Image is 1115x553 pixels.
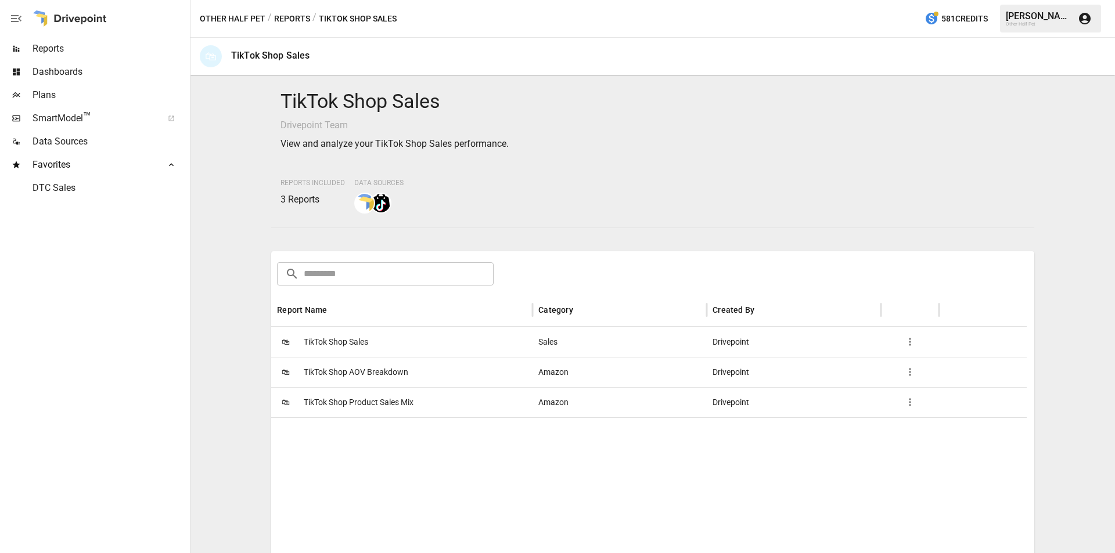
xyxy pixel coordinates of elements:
[707,327,881,357] div: Drivepoint
[713,305,754,315] div: Created By
[533,327,707,357] div: Sales
[277,305,327,315] div: Report Name
[277,363,294,381] span: 🛍
[312,12,316,26] div: /
[268,12,272,26] div: /
[328,302,344,318] button: Sort
[707,357,881,387] div: Drivepoint
[1006,10,1071,21] div: [PERSON_NAME]
[355,194,374,212] img: smart model
[280,179,345,187] span: Reports Included
[574,302,591,318] button: Sort
[280,118,1024,132] p: Drivepoint Team
[83,110,91,124] span: ™
[33,88,188,102] span: Plans
[231,50,310,61] div: TikTok Shop Sales
[200,45,222,67] div: 🛍
[280,137,1024,151] p: View and analyze your TikTok Shop Sales performance.
[33,111,155,125] span: SmartModel
[372,194,390,212] img: tiktok
[533,357,707,387] div: Amazon
[277,393,294,411] span: 🛍
[33,158,155,172] span: Favorites
[304,327,368,357] span: TikTok Shop Sales
[538,305,573,315] div: Category
[280,193,345,207] p: 3 Reports
[33,42,188,56] span: Reports
[274,12,310,26] button: Reports
[533,387,707,417] div: Amazon
[33,181,188,195] span: DTC Sales
[304,388,413,417] span: TikTok Shop Product Sales Mix
[277,333,294,350] span: 🛍
[941,12,988,26] span: 581 Credits
[707,387,881,417] div: Drivepoint
[280,89,1024,114] h4: TikTok Shop Sales
[33,65,188,79] span: Dashboards
[33,135,188,149] span: Data Sources
[920,8,992,30] button: 581Credits
[304,357,408,387] span: TikTok Shop AOV Breakdown
[756,302,772,318] button: Sort
[1006,21,1071,27] div: Other Half Pet
[200,12,265,26] button: Other Half Pet
[354,179,404,187] span: Data Sources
